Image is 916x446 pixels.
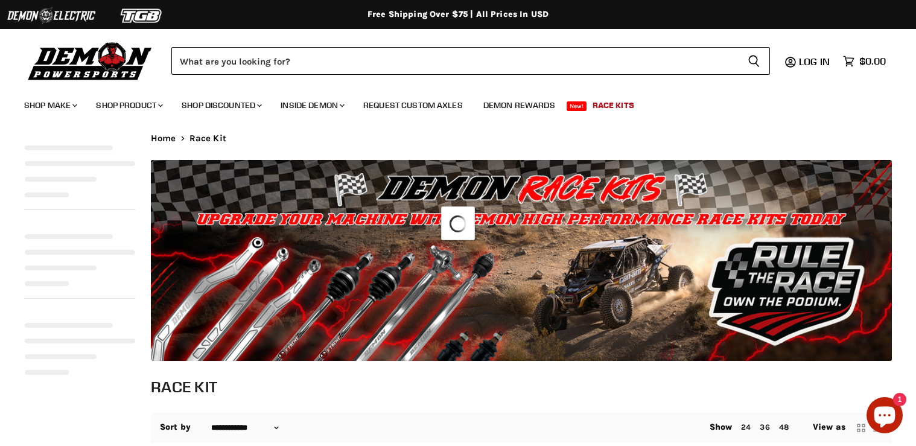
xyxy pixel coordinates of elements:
a: Log in [794,56,837,67]
button: Search [738,47,770,75]
a: 24 [741,422,751,432]
label: Sort by [160,422,191,432]
button: grid view [855,422,867,434]
img: Demon Powersports [24,39,156,82]
a: 36 [760,422,769,432]
a: 48 [779,422,789,432]
a: Demon Rewards [474,93,564,118]
span: View as [813,422,845,432]
form: Product [171,47,770,75]
span: $0.00 [859,56,886,67]
inbox-online-store-chat: Shopify online store chat [863,397,906,436]
h1: Race Kit [151,377,892,397]
a: $0.00 [837,53,892,70]
a: Request Custom Axles [354,93,472,118]
nav: Breadcrumbs [151,133,892,144]
img: TGB Logo 2 [97,4,187,27]
span: New! [567,101,587,111]
a: Inside Demon [272,93,352,118]
a: Home [151,133,176,144]
span: Log in [799,56,830,68]
nav: Collection utilities [151,413,892,443]
img: Race Kit [151,160,892,361]
span: Race Kit [189,133,226,144]
img: Demon Electric Logo 2 [6,4,97,27]
a: Shop Product [87,93,170,118]
a: Race Kits [584,93,643,118]
a: Shop Make [15,93,84,118]
input: Search [171,47,738,75]
a: Shop Discounted [173,93,269,118]
span: Show [710,422,733,432]
ul: Main menu [15,88,883,118]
